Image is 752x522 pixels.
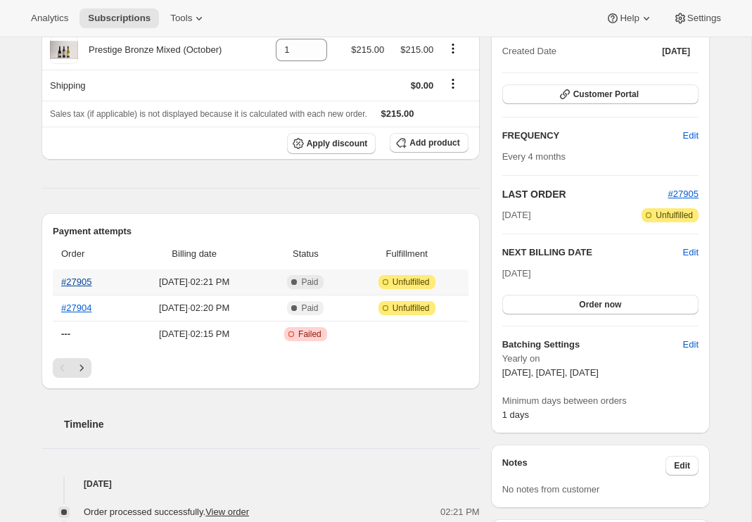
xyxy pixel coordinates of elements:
span: 1 days [502,409,529,420]
span: Paid [301,276,318,288]
button: Edit [665,456,699,476]
a: #27905 [668,189,699,199]
span: [DATE], [DATE], [DATE] [502,367,599,378]
button: Subscriptions [79,8,159,28]
h4: [DATE] [42,477,480,491]
h6: Batching Settings [502,338,683,352]
span: $0.00 [411,80,434,91]
button: Help [597,8,661,28]
span: [DATE] · 02:15 PM [131,327,257,341]
span: Order now [579,299,621,310]
span: $215.00 [381,108,414,119]
span: Minimum days between orders [502,394,699,408]
span: Analytics [31,13,68,24]
span: $215.00 [400,44,433,55]
span: Subscriptions [88,13,151,24]
span: Fulfillment [354,247,460,261]
button: Tools [162,8,215,28]
span: Settings [687,13,721,24]
h2: LAST ORDER [502,187,668,201]
span: --- [61,329,70,339]
span: [DATE] [502,208,531,222]
th: Shipping [42,70,260,101]
button: Apply discount [287,133,376,154]
button: Product actions [442,41,464,56]
span: [DATE] · 02:21 PM [131,275,257,289]
span: Order processed successfully. [84,507,249,517]
span: No notes from customer [502,484,600,495]
span: Edit [683,129,699,143]
span: Status [266,247,345,261]
span: Help [620,13,639,24]
span: Edit [683,338,699,352]
button: Shipping actions [442,76,464,91]
div: Prestige Bronze Mixed (October) [78,43,222,57]
a: View order [205,507,249,517]
span: Paid [301,303,318,314]
span: [DATE] [502,268,531,279]
button: Next [72,358,91,378]
button: Analytics [23,8,77,28]
button: Settings [665,8,729,28]
h3: Notes [502,456,666,476]
a: #27904 [61,303,91,313]
button: [DATE] [654,42,699,61]
a: #27905 [61,276,91,287]
button: Add product [390,133,468,153]
button: Order now [502,295,699,314]
span: Unfulfilled [393,276,430,288]
span: 02:21 PM [440,505,480,519]
span: Sales tax (if applicable) is not displayed because it is calculated with each new order. [50,109,367,119]
span: [DATE] [662,46,690,57]
button: #27905 [668,187,699,201]
button: Customer Portal [502,84,699,104]
h2: NEXT BILLING DATE [502,246,683,260]
span: Tools [170,13,192,24]
span: [DATE] · 02:20 PM [131,301,257,315]
button: Edit [675,333,707,356]
h2: Payment attempts [53,224,469,238]
span: $215.00 [351,44,384,55]
span: Every 4 months [502,151,566,162]
span: Yearly on [502,352,699,366]
nav: Pagination [53,358,469,378]
span: Unfulfilled [393,303,430,314]
span: Created Date [502,44,556,58]
span: Edit [674,460,690,471]
span: Failed [298,329,321,340]
h2: FREQUENCY [502,129,683,143]
button: Edit [683,246,699,260]
span: Customer Portal [573,89,639,100]
span: Unfulfilled [656,210,693,221]
button: Edit [675,125,707,147]
span: Billing date [131,247,257,261]
h2: Timeline [64,417,480,431]
span: Apply discount [307,138,368,149]
th: Order [53,238,127,269]
span: Add product [409,137,459,148]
